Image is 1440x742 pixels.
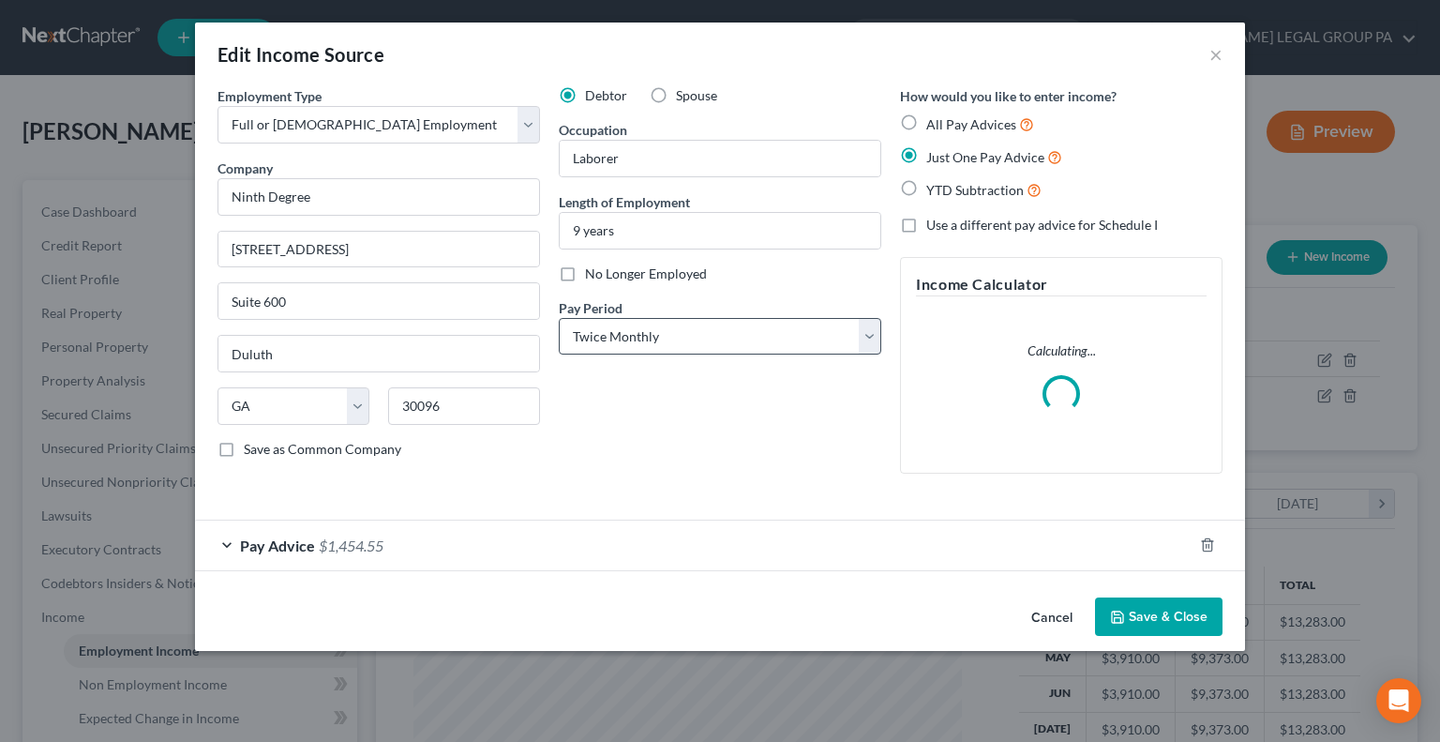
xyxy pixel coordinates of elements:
span: Save as Common Company [244,441,401,457]
input: ex: 2 years [560,213,880,249]
span: YTD Subtraction [926,182,1024,198]
span: Debtor [585,87,627,103]
div: Edit Income Source [217,41,384,68]
input: Enter address... [218,232,539,267]
span: Employment Type [217,88,322,104]
button: Cancel [1016,599,1087,637]
span: Spouse [676,87,717,103]
span: Just One Pay Advice [926,149,1044,165]
h5: Income Calculator [916,273,1207,296]
input: Unit, Suite, etc... [218,283,539,319]
label: Occupation [559,120,627,140]
span: Company [217,160,273,176]
input: Search company by name... [217,178,540,216]
span: Use a different pay advice for Schedule I [926,217,1158,233]
span: No Longer Employed [585,265,707,281]
label: How would you like to enter income? [900,86,1117,106]
span: $1,454.55 [319,537,383,554]
button: × [1209,43,1222,66]
span: Pay Advice [240,537,315,554]
label: Length of Employment [559,192,690,212]
input: -- [560,141,880,176]
p: Calculating... [916,341,1207,360]
span: Pay Period [559,300,622,316]
span: All Pay Advices [926,116,1016,132]
input: Enter zip... [388,387,540,425]
div: Open Intercom Messenger [1376,678,1421,723]
button: Save & Close [1095,598,1222,637]
input: Enter city... [218,336,539,371]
